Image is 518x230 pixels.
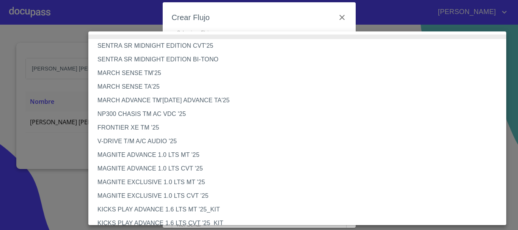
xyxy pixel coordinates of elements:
[88,39,512,53] li: SENTRA SR MIDNIGHT EDITION CVT'25
[88,107,512,121] li: NP300 CHASIS TM AC VDC '25
[88,162,512,175] li: MAGNITE ADVANCE 1.0 LTS CVT '25
[88,121,512,135] li: FRONTIER XE TM '25
[88,80,512,94] li: MARCH SENSE TA'25
[88,175,512,189] li: MAGNITE EXCLUSIVE 1.0 LTS MT '25
[88,148,512,162] li: MAGNITE ADVANCE 1.0 LTS MT '25
[88,189,512,203] li: MAGNITE EXCLUSIVE 1.0 LTS CVT '25
[88,66,512,80] li: MARCH SENSE TM'25
[88,53,512,66] li: SENTRA SR MIDNIGHT EDITION BI-TONO
[88,94,512,107] li: MARCH ADVANCE TM'[DATE] ADVANCE TA'25
[88,203,512,216] li: KICKS PLAY ADVANCE 1.6 LTS MT '25_KIT
[88,135,512,148] li: V-DRIVE T/M A/C AUDIO '25
[88,216,512,230] li: KICKS PLAY ADVANCE 1.6 LTS CVT '25_KIT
